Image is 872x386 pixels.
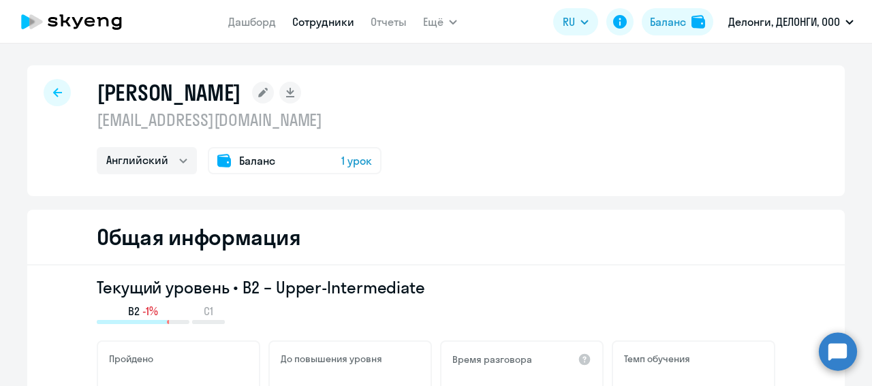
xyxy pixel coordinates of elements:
span: Баланс [239,152,275,169]
button: Балансbalance [642,8,713,35]
span: Ещё [423,14,443,30]
button: RU [553,8,598,35]
span: B2 [128,304,140,319]
a: Дашборд [228,15,276,29]
span: RU [563,14,575,30]
p: [EMAIL_ADDRESS][DOMAIN_NAME] [97,109,381,131]
button: Делонги, ДЕЛОНГИ, ООО [721,5,860,38]
span: 1 урок [341,152,372,169]
h5: Пройдено [109,353,153,365]
h2: Общая информация [97,223,300,251]
h1: [PERSON_NAME] [97,79,241,106]
p: Делонги, ДЕЛОНГИ, ООО [728,14,840,30]
img: balance [691,15,705,29]
span: C1 [204,304,213,319]
span: -1% [142,304,158,319]
h5: Время разговора [452,353,532,366]
button: Ещё [423,8,457,35]
div: Баланс [650,14,686,30]
h3: Текущий уровень • B2 – Upper-Intermediate [97,276,775,298]
a: Отчеты [371,15,407,29]
h5: Темп обучения [624,353,690,365]
a: Сотрудники [292,15,354,29]
h5: До повышения уровня [281,353,382,365]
